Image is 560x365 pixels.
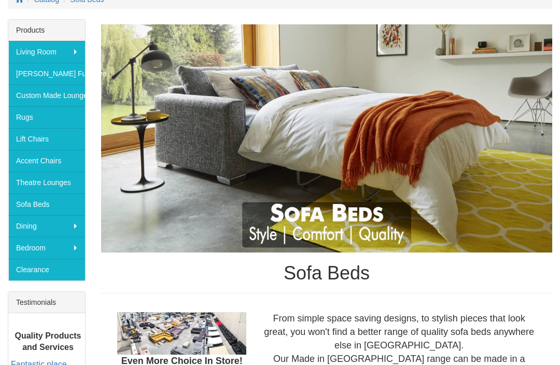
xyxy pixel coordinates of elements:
[8,259,85,280] a: Clearance
[8,85,85,106] a: Custom Made Lounges
[8,128,85,150] a: Lift Chairs
[8,150,85,172] a: Accent Chairs
[8,237,85,259] a: Bedroom
[117,312,246,355] img: Showroom
[8,20,85,41] div: Products
[8,41,85,63] a: Living Room
[8,63,85,85] a: [PERSON_NAME] Furniture
[8,215,85,237] a: Dining
[8,292,85,313] div: Testimonials
[8,172,85,193] a: Theatre Lounges
[101,263,552,284] h1: Sofa Beds
[15,331,81,352] b: Quality Products and Services
[8,193,85,215] a: Sofa Beds
[8,106,85,128] a: Rugs
[101,24,552,252] img: Sofa Beds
